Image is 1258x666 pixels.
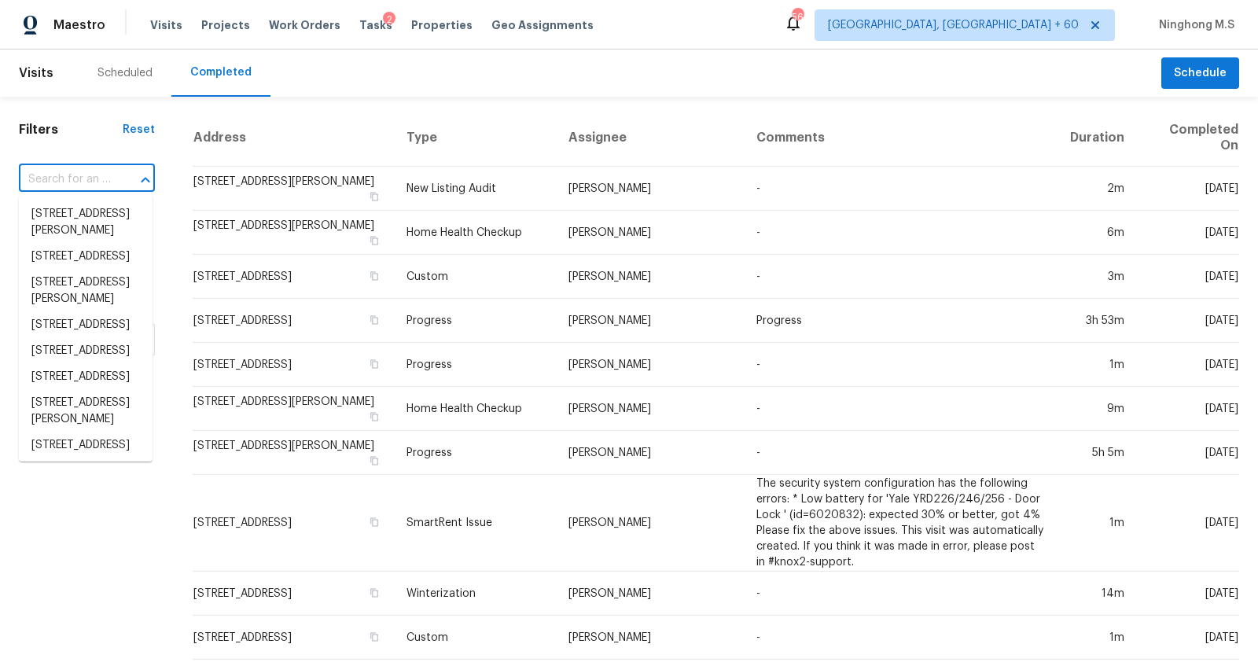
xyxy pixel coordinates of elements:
td: Home Health Checkup [394,387,556,431]
td: Progress [394,431,556,475]
th: Assignee [556,109,743,167]
td: 14m [1058,572,1137,616]
td: SmartRent Issue [394,475,556,572]
th: Duration [1058,109,1137,167]
td: Progress [394,343,556,387]
span: Schedule [1174,64,1227,83]
td: 5h 5m [1058,431,1137,475]
td: [STREET_ADDRESS][PERSON_NAME] [193,431,394,475]
td: [DATE] [1137,431,1239,475]
td: [STREET_ADDRESS] [193,572,394,616]
td: The security system configuration has the following errors: * Low battery for 'Yale YRD226/246/25... [744,475,1058,572]
li: [STREET_ADDRESS][PERSON_NAME] [19,201,153,244]
td: [DATE] [1137,299,1239,343]
td: [DATE] [1137,616,1239,660]
td: Winterization [394,572,556,616]
input: Search for an address... [19,167,111,192]
td: [STREET_ADDRESS] [193,475,394,572]
td: [PERSON_NAME] [556,255,743,299]
td: 9m [1058,387,1137,431]
span: Work Orders [269,17,340,33]
button: Schedule [1161,57,1239,90]
div: 2 [383,12,395,28]
div: Completed [190,64,252,80]
td: [DATE] [1137,167,1239,211]
button: Copy Address [367,313,381,327]
div: 565 [792,9,803,25]
td: - [744,431,1058,475]
td: [STREET_ADDRESS][PERSON_NAME] [193,167,394,211]
td: [STREET_ADDRESS] [193,343,394,387]
li: [STREET_ADDRESS][PERSON_NAME] [19,270,153,312]
td: 1m [1058,343,1137,387]
span: Maestro [53,17,105,33]
td: [DATE] [1137,211,1239,255]
td: [PERSON_NAME] [556,572,743,616]
li: [STREET_ADDRESS][PERSON_NAME] [19,458,153,501]
span: Properties [411,17,473,33]
button: Copy Address [367,515,381,529]
li: [STREET_ADDRESS] [19,244,153,270]
button: Close [134,169,156,191]
td: - [744,343,1058,387]
td: - [744,616,1058,660]
td: - [744,387,1058,431]
button: Copy Address [367,630,381,644]
td: [PERSON_NAME] [556,167,743,211]
td: - [744,572,1058,616]
td: [PERSON_NAME] [556,475,743,572]
td: 1m [1058,475,1137,572]
td: Progress [394,299,556,343]
button: Copy Address [367,586,381,600]
h1: Filters [19,122,123,138]
td: Custom [394,616,556,660]
th: Address [193,109,394,167]
span: Geo Assignments [491,17,594,33]
button: Copy Address [367,410,381,424]
li: [STREET_ADDRESS] [19,364,153,390]
td: [STREET_ADDRESS] [193,255,394,299]
td: [PERSON_NAME] [556,431,743,475]
td: [STREET_ADDRESS][PERSON_NAME] [193,387,394,431]
li: [STREET_ADDRESS] [19,312,153,338]
span: Ninghong M.S [1153,17,1234,33]
td: 3h 53m [1058,299,1137,343]
th: Type [394,109,556,167]
td: 2m [1058,167,1137,211]
td: [PERSON_NAME] [556,616,743,660]
td: [DATE] [1137,387,1239,431]
button: Copy Address [367,454,381,468]
span: Visits [19,56,53,90]
td: [DATE] [1137,255,1239,299]
td: [STREET_ADDRESS] [193,299,394,343]
td: - [744,167,1058,211]
span: Tasks [359,20,392,31]
td: [STREET_ADDRESS] [193,616,394,660]
td: Progress [744,299,1058,343]
td: [DATE] [1137,475,1239,572]
button: Copy Address [367,234,381,248]
td: New Listing Audit [394,167,556,211]
span: Projects [201,17,250,33]
td: [PERSON_NAME] [556,343,743,387]
td: - [744,255,1058,299]
div: Scheduled [97,65,153,81]
button: Copy Address [367,189,381,204]
li: [STREET_ADDRESS] [19,338,153,364]
td: [PERSON_NAME] [556,211,743,255]
span: [GEOGRAPHIC_DATA], [GEOGRAPHIC_DATA] + 60 [828,17,1079,33]
span: Visits [150,17,182,33]
td: 6m [1058,211,1137,255]
th: Comments [744,109,1058,167]
td: 3m [1058,255,1137,299]
td: [DATE] [1137,572,1239,616]
td: 1m [1058,616,1137,660]
li: [STREET_ADDRESS] [19,432,153,458]
td: [PERSON_NAME] [556,299,743,343]
td: Home Health Checkup [394,211,556,255]
td: [PERSON_NAME] [556,387,743,431]
th: Completed On [1137,109,1239,167]
li: [STREET_ADDRESS][PERSON_NAME] [19,390,153,432]
button: Copy Address [367,269,381,283]
td: [DATE] [1137,343,1239,387]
